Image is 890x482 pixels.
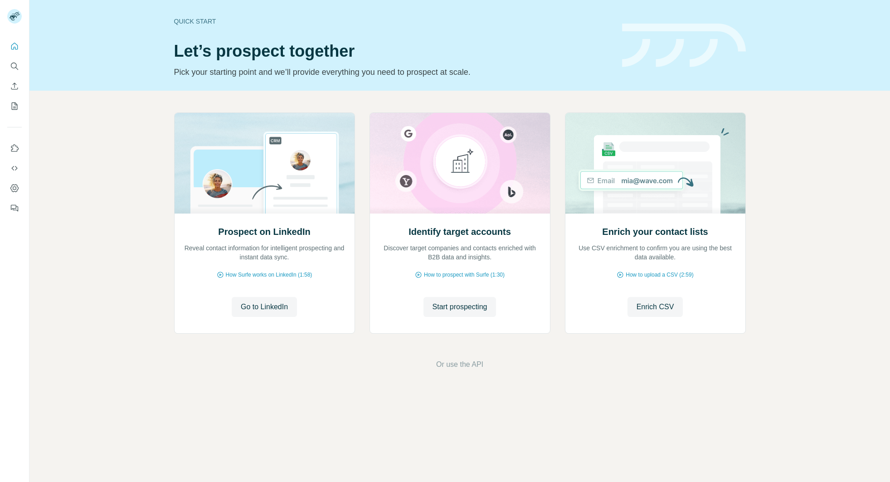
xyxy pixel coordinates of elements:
span: How to upload a CSV (2:59) [626,271,693,279]
span: How to prospect with Surfe (1:30) [424,271,505,279]
h2: Prospect on LinkedIn [218,225,310,238]
p: Use CSV enrichment to confirm you are using the best data available. [574,243,736,262]
button: Use Surfe on LinkedIn [7,140,22,156]
h2: Enrich your contact lists [602,225,708,238]
p: Pick your starting point and we’ll provide everything you need to prospect at scale. [174,66,611,78]
img: Enrich your contact lists [565,113,746,214]
img: Prospect on LinkedIn [174,113,355,214]
button: Feedback [7,200,22,216]
button: Quick start [7,38,22,54]
span: Enrich CSV [637,302,674,312]
img: Identify target accounts [370,113,550,214]
h1: Let’s prospect together [174,42,611,60]
h2: Identify target accounts [409,225,511,238]
button: Enrich CSV [7,78,22,94]
img: banner [622,24,746,68]
button: Enrich CSV [627,297,683,317]
span: Go to LinkedIn [241,302,288,312]
button: Use Surfe API [7,160,22,176]
span: How Surfe works on LinkedIn (1:58) [226,271,312,279]
span: Start prospecting [433,302,487,312]
button: Start prospecting [423,297,496,317]
p: Discover target companies and contacts enriched with B2B data and insights. [379,243,541,262]
button: Search [7,58,22,74]
button: Dashboard [7,180,22,196]
button: My lists [7,98,22,114]
div: Quick start [174,17,611,26]
p: Reveal contact information for intelligent prospecting and instant data sync. [184,243,345,262]
button: Or use the API [436,359,483,370]
button: Go to LinkedIn [232,297,297,317]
